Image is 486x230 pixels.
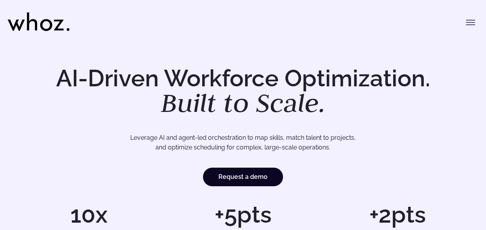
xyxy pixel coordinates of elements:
[170,203,316,226] h1: +5pts
[45,67,441,116] h1: AI-Driven Workforce Optimization.
[15,203,162,226] h1: 10x
[324,203,471,226] h1: +2pts
[203,168,283,186] a: Request a demo
[38,133,448,153] p: Leverage AI and agent-led orchestration to map skills, match talent to projects, and optimize sch...
[161,86,326,120] em: Built to Scale.
[463,15,478,30] button: Toggle menu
